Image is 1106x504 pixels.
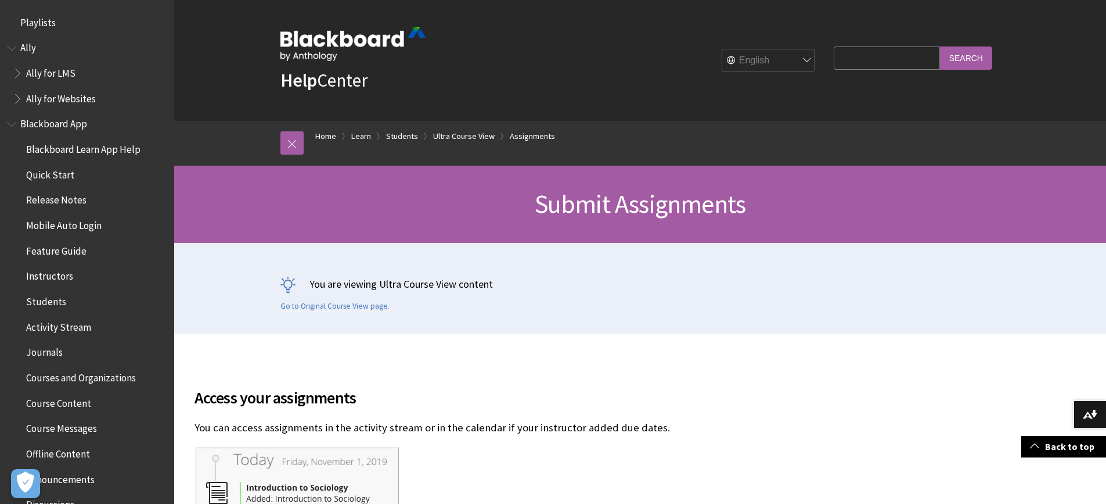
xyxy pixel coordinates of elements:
span: Submit Assignments [535,188,746,220]
span: Blackboard Learn App Help [26,140,140,155]
button: Open Preferences [11,469,40,498]
span: Ally for LMS [26,63,75,79]
span: Quick Start [26,165,74,181]
a: Home [315,129,336,144]
nav: Book outline for Playlists [7,13,167,33]
span: Instructors [26,267,73,283]
a: Go to Original Course View page. [280,301,390,312]
span: Journals [26,343,63,359]
span: Announcements [26,470,95,485]
a: Back to top [1021,436,1106,457]
a: Assignments [510,129,555,144]
a: HelpCenter [280,69,368,92]
span: Course Content [26,394,91,409]
p: You can access assignments in the activity stream or in the calendar if your instructor added due... [194,420,914,435]
span: Feature Guide [26,241,87,257]
span: Ally for Websites [26,89,96,105]
p: You are viewing Ultra Course View content [280,277,1000,291]
span: Course Messages [26,419,97,435]
span: Courses and Organizations [26,368,136,384]
strong: Help [280,69,317,92]
input: Search [940,47,992,69]
img: Blackboard by Anthology [280,27,426,61]
nav: Book outline for Anthology Ally Help [7,38,167,109]
span: Mobile Auto Login [26,216,102,231]
span: Playlists [20,13,56,28]
select: Site Language Selector [722,49,815,73]
a: Ultra Course View [433,129,495,144]
span: Students [26,292,66,308]
span: Release Notes [26,191,87,206]
span: Access your assignments [194,385,914,410]
span: Ally [20,38,36,54]
a: Learn [351,129,371,144]
span: Blackboard App [20,115,87,130]
span: Activity Stream [26,317,91,333]
a: Students [386,129,418,144]
span: Offline Content [26,444,90,460]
